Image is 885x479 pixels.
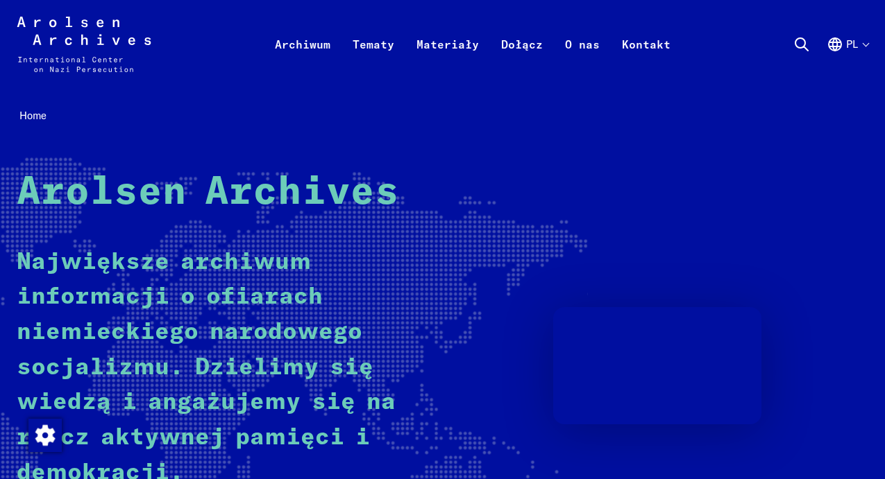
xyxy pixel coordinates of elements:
a: Tematy [342,33,405,89]
nav: Breadcrumb [17,105,868,126]
a: Dołącz [490,33,554,89]
a: Materiały [405,33,490,89]
button: Polski, wybór języka [827,36,868,86]
strong: Arolsen Archives [17,173,399,212]
div: Zmienić zgodę [28,418,61,451]
a: Kontakt [611,33,682,89]
a: O nas [554,33,611,89]
img: Zmienić zgodę [28,419,62,452]
a: Archiwum [264,33,342,89]
span: Home [19,109,47,122]
nav: Podstawowy [264,17,682,72]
